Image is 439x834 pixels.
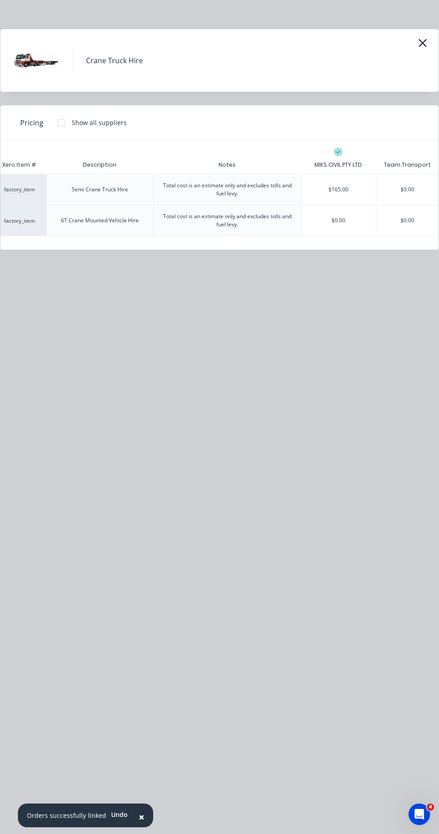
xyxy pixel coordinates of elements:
div: Crane Truck Hire [86,55,143,66]
div: $0.00 [376,205,439,236]
span: 4 [427,804,434,811]
div: Total cost is an estimate only and excludes tolls and fuel levy. [161,181,294,198]
div: Description [76,154,124,176]
div: Notes [211,154,243,176]
div: MIKS CIVIL PTY LTD [314,161,362,169]
button: Undo [106,808,133,821]
div: Semi Crane Truck Hire [72,186,128,194]
div: Show all suppliers [72,118,127,127]
iframe: Intercom live chat [409,804,430,825]
div: Team Transport [384,161,431,169]
div: 6T Crane Mounted Vehicle Hire [61,216,139,225]
img: Crane Truck Hire [14,38,59,83]
div: Orders successfully linked [27,811,106,820]
div: $165.00 [301,174,376,205]
button: Close [130,806,153,828]
div: Total cost is an estimate only and excludes tolls and fuel levy. [161,212,294,229]
div: $0.00 [376,174,439,205]
div: $0.00 [301,205,376,236]
span: Pricing [20,117,43,128]
span: × [139,811,144,823]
